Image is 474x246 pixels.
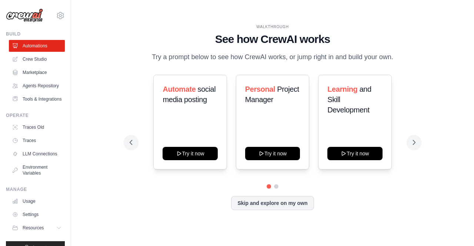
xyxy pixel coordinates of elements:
[9,161,65,179] a: Environment Variables
[9,209,65,220] a: Settings
[6,186,65,192] div: Manage
[148,52,397,63] p: Try a prompt below to see how CrewAI works, or jump right in and build your own.
[130,24,415,30] div: WALKTHROUGH
[9,80,65,92] a: Agents Repository
[130,33,415,46] h1: See how CrewAI works
[327,85,371,114] span: and Skill Development
[9,195,65,207] a: Usage
[9,40,65,52] a: Automations
[9,121,65,133] a: Traces Old
[245,147,300,160] button: Try it now
[327,85,357,93] span: Learning
[6,31,65,37] div: Build
[9,222,65,234] button: Resources
[245,85,275,93] span: Personal
[245,85,299,104] span: Project Manager
[6,9,43,23] img: Logo
[231,196,314,210] button: Skip and explore on my own
[9,53,65,65] a: Crew Studio
[9,67,65,78] a: Marketplace
[163,85,196,93] span: Automate
[23,225,44,231] span: Resources
[6,112,65,118] div: Operate
[163,85,216,104] span: social media posting
[327,147,382,160] button: Try it now
[9,93,65,105] a: Tools & Integrations
[9,135,65,146] a: Traces
[163,147,217,160] button: Try it now
[9,148,65,160] a: LLM Connections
